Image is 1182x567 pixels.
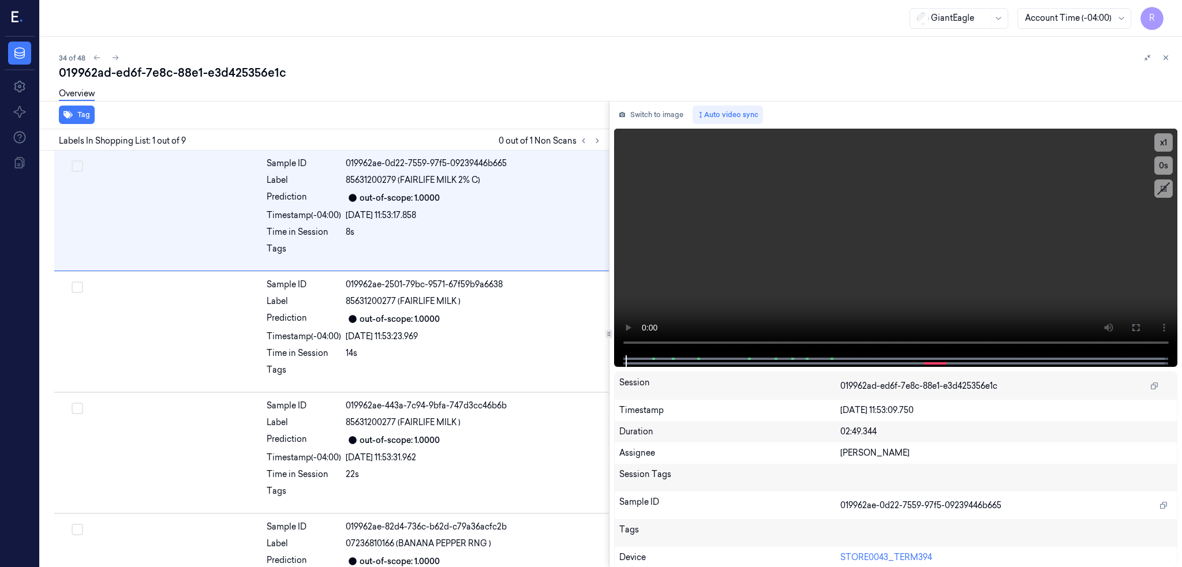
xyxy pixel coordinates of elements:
[346,452,602,464] div: [DATE] 11:53:31.962
[267,347,341,359] div: Time in Session
[59,135,186,147] span: Labels In Shopping List: 1 out of 9
[72,160,83,172] button: Select row
[59,88,95,101] a: Overview
[619,496,840,515] div: Sample ID
[499,134,604,148] span: 0 out of 1 Non Scans
[267,209,341,221] div: Timestamp (-04:00)
[59,53,85,63] span: 34 of 48
[267,538,341,550] div: Label
[346,347,602,359] div: 14s
[1140,7,1164,30] button: R
[267,416,341,429] div: Label
[72,281,83,293] button: Select row
[267,157,341,170] div: Sample ID
[840,551,1172,564] div: STORE0043_TERM394
[346,468,602,480] div: 22s
[346,174,480,186] span: 85631200279 (FAIRLIFE MILK 2% C)
[619,551,840,564] div: Device
[619,404,840,416] div: Timestamp
[267,331,341,343] div: Timestamp (-04:00)
[346,209,602,221] div: [DATE] 11:53:17.858
[346,331,602,343] div: [DATE] 11:53:23.969
[72,403,83,414] button: Select row
[267,279,341,291] div: Sample ID
[267,452,341,464] div: Timestamp (-04:00)
[619,377,840,395] div: Session
[346,279,602,291] div: 019962ae-2501-79bc-9571-67f59b9a6638
[267,312,341,326] div: Prediction
[346,521,602,533] div: 019962ae-82d4-736c-b62d-c79a36acfc2b
[72,524,83,535] button: Select row
[619,524,840,542] div: Tags
[693,106,763,124] button: Auto video sync
[267,521,341,533] div: Sample ID
[267,400,341,412] div: Sample ID
[346,226,602,238] div: 8s
[619,468,840,487] div: Session Tags
[840,404,1172,416] div: [DATE] 11:53:09.750
[267,243,341,261] div: Tags
[1154,156,1173,175] button: 0s
[360,313,440,325] div: out-of-scope: 1.0000
[267,433,341,447] div: Prediction
[840,500,1001,512] span: 019962ae-0d22-7559-97f5-09239446b665
[346,416,461,429] span: 85631200277 (FAIRLIFE MILK )
[360,434,440,446] div: out-of-scope: 1.0000
[360,192,440,204] div: out-of-scope: 1.0000
[59,65,1173,81] div: 019962ad-ed6f-7e8c-88e1-e3d425356e1c
[267,295,341,307] div: Label
[59,106,95,124] button: Tag
[840,447,1172,459] div: [PERSON_NAME]
[840,426,1172,438] div: 02:49.344
[346,157,602,170] div: 019962ae-0d22-7559-97f5-09239446b665
[267,191,341,205] div: Prediction
[1154,133,1173,152] button: x1
[619,426,840,438] div: Duration
[267,226,341,238] div: Time in Session
[267,364,341,382] div: Tags
[346,538,491,550] span: 07236810166 (BANANA PEPPER RNG )
[614,106,688,124] button: Switch to image
[267,174,341,186] div: Label
[267,485,341,504] div: Tags
[619,447,840,459] div: Assignee
[267,468,341,480] div: Time in Session
[346,295,461,307] span: 85631200277 (FAIRLIFE MILK )
[840,380,997,392] span: 019962ad-ed6f-7e8c-88e1-e3d425356e1c
[346,400,602,412] div: 019962ae-443a-7c94-9bfa-747d3cc46b6b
